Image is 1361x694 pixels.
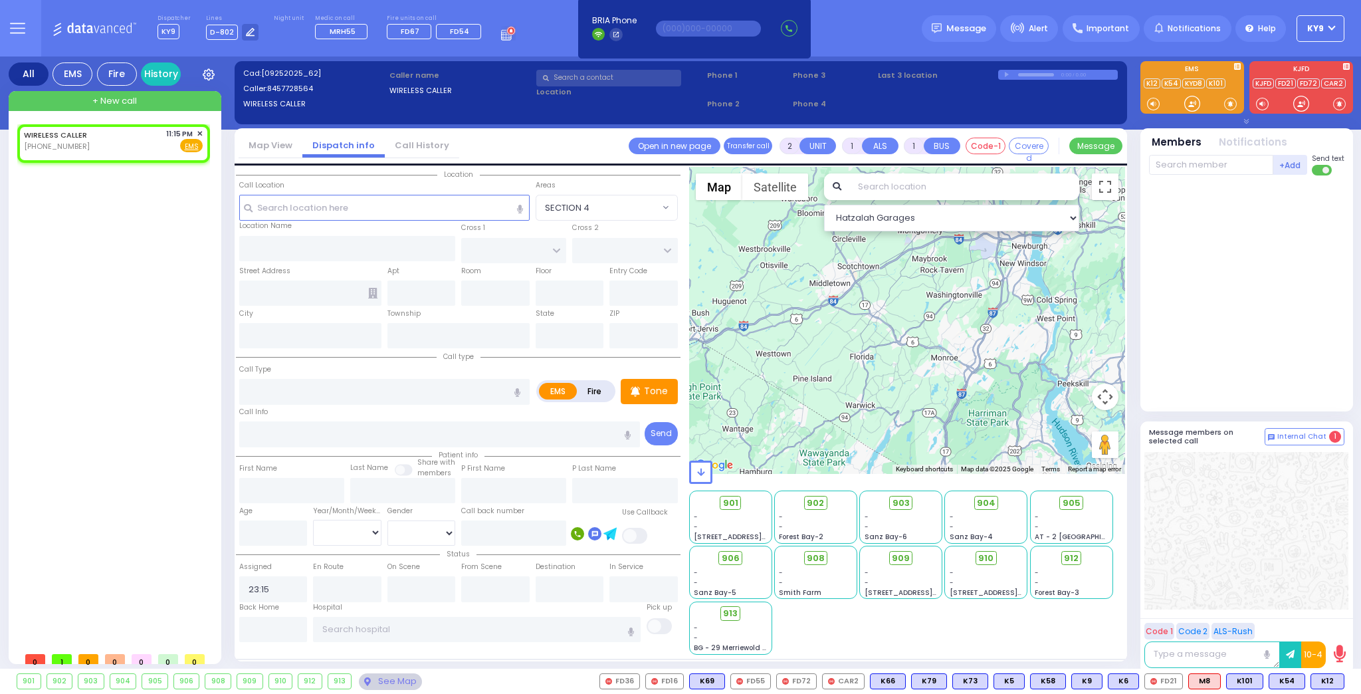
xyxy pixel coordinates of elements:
[779,512,783,522] span: -
[1273,155,1308,175] button: +Add
[1029,23,1048,35] span: Alert
[724,138,772,154] button: Transfer call
[1030,673,1066,689] div: BLS
[536,180,556,191] label: Areas
[1035,532,1133,542] span: AT - 2 [GEOGRAPHIC_DATA]
[197,128,203,140] span: ✕
[132,654,152,664] span: 0
[799,138,836,154] button: UNIT
[779,568,783,578] span: -
[1277,432,1326,441] span: Internal Chat
[52,62,92,86] div: EMS
[605,678,612,685] img: red-radio-icon.svg
[1297,78,1320,88] a: FD72
[645,422,678,445] button: Send
[239,308,253,319] label: City
[24,130,87,140] a: WIRELESS CALLER
[1168,23,1221,35] span: Notifications
[1258,23,1276,35] span: Help
[185,654,205,664] span: 0
[243,68,385,79] label: Cad:
[730,673,771,689] div: FD55
[1144,623,1174,639] button: Code 1
[1269,673,1305,689] div: K54
[994,673,1025,689] div: K5
[1312,154,1344,164] span: Send text
[656,21,761,37] input: (000)000-00000
[261,68,321,78] span: [09252025_62]
[52,20,141,37] img: Logo
[1226,673,1263,689] div: BLS
[952,673,988,689] div: BLS
[793,70,874,81] span: Phone 3
[315,15,371,23] label: Medic on call
[313,506,381,517] div: Year/Month/Week/Day
[950,522,954,532] span: -
[389,85,532,96] label: WIRELESS CALLER
[629,138,720,154] a: Open in new page
[911,673,947,689] div: K79
[865,522,869,532] span: -
[742,173,808,200] button: Show satellite imagery
[239,463,277,474] label: First Name
[1149,155,1273,175] input: Search member
[97,62,137,86] div: Fire
[142,674,167,689] div: 905
[1064,552,1079,565] span: 912
[536,70,681,86] input: Search a contact
[807,552,825,565] span: 908
[849,173,1079,200] input: Search location
[694,512,698,522] span: -
[694,588,736,598] span: Sanz Bay-5
[952,673,988,689] div: K73
[1265,428,1344,445] button: Internal Chat 1
[239,266,290,277] label: Street Address
[243,98,385,110] label: WIRELESS CALLER
[141,62,181,86] a: History
[166,129,193,139] span: 11:15 PM
[417,457,455,467] small: Share with
[1069,138,1122,154] button: Message
[205,674,231,689] div: 908
[206,15,259,23] label: Lines
[892,552,910,565] span: 909
[78,674,104,689] div: 903
[387,562,420,572] label: On Scene
[694,643,768,653] span: BG - 29 Merriewold S.
[950,512,954,522] span: -
[694,578,698,588] span: -
[1162,78,1181,88] a: K54
[924,138,960,154] button: BUS
[870,673,906,689] div: K66
[694,623,698,633] span: -
[267,83,313,94] span: 8457728564
[779,532,823,542] span: Forest Bay-2
[536,266,552,277] label: Floor
[1312,164,1333,177] label: Turn off text
[359,673,421,690] div: See map
[432,450,484,460] span: Patient info
[313,562,344,572] label: En Route
[1009,138,1049,154] button: Covered
[865,588,990,598] span: [STREET_ADDRESS][PERSON_NAME]
[1035,568,1039,578] span: -
[417,468,451,478] span: members
[822,673,865,689] div: CAR2
[105,654,125,664] span: 0
[536,308,554,319] label: State
[950,588,1075,598] span: [STREET_ADDRESS][PERSON_NAME]
[1188,673,1221,689] div: M8
[694,568,698,578] span: -
[644,384,668,398] p: Tone
[572,463,616,474] label: P Last Name
[330,26,356,37] span: MRH55
[536,86,703,98] label: Location
[1071,673,1102,689] div: BLS
[1226,673,1263,689] div: K101
[536,195,659,219] span: SECTION 4
[185,142,199,152] u: EMS
[239,602,279,613] label: Back Home
[1035,578,1039,588] span: -
[298,674,322,689] div: 912
[1071,673,1102,689] div: K9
